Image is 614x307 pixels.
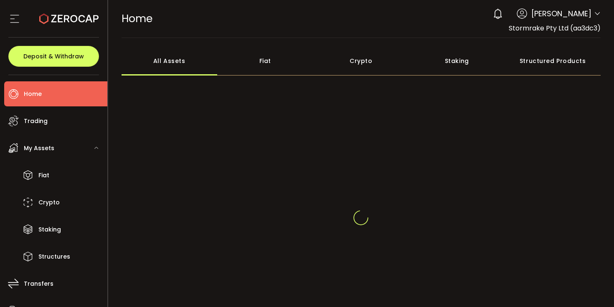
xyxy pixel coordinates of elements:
div: Structured Products [505,46,601,75]
span: Home [24,88,42,100]
span: Fiat [38,169,49,181]
span: [PERSON_NAME] [531,8,591,19]
div: Staking [409,46,505,75]
span: Staking [38,224,61,236]
div: Crypto [313,46,409,75]
span: Transfers [24,278,53,290]
span: Home [122,11,152,26]
span: Trading [24,115,48,127]
div: All Assets [122,46,218,75]
span: Stormrake Pty Ltd (aa3dc3) [509,23,601,33]
button: Deposit & Withdraw [8,46,99,67]
span: Structures [38,251,70,263]
span: My Assets [24,142,54,154]
span: Deposit & Withdraw [23,53,84,59]
span: Crypto [38,196,60,209]
div: Fiat [217,46,313,75]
